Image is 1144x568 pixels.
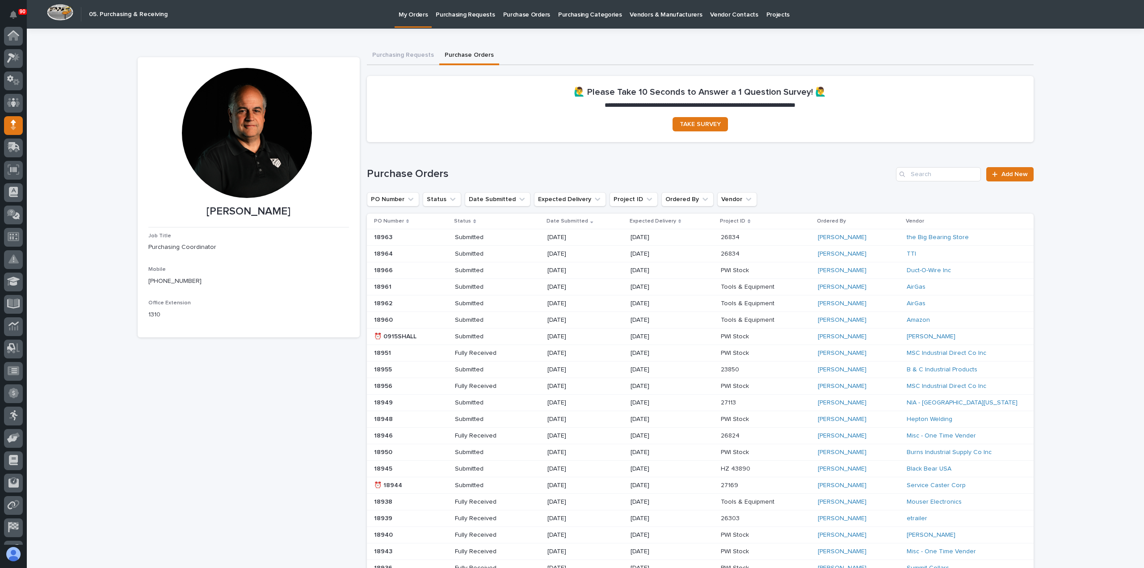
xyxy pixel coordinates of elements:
p: HZ 43890 [721,463,752,473]
a: Misc - One Time Vender [907,432,976,440]
p: PWI Stock [721,331,751,341]
p: [DATE] [631,498,694,506]
input: Search [896,167,981,181]
p: Submitted [455,234,519,241]
tr: 1896218962 Submitted[DATE][DATE]Tools & EquipmentTools & Equipment [PERSON_NAME] AirGas [367,295,1034,312]
p: 18955 [374,364,394,374]
a: [PERSON_NAME] [818,548,866,555]
a: [PERSON_NAME] [818,531,866,539]
p: [DATE] [547,548,611,555]
p: [DATE] [631,416,694,423]
p: Fully Received [455,548,519,555]
p: Submitted [455,300,519,307]
span: Mobile [148,267,166,272]
p: 26834 [721,232,741,241]
button: Purchasing Requests [367,46,439,65]
tr: 1896118961 Submitted[DATE][DATE]Tools & EquipmentTools & Equipment [PERSON_NAME] AirGas [367,279,1034,295]
p: [DATE] [631,283,694,291]
p: 18949 [374,397,395,407]
span: Office Extension [148,300,191,306]
p: [DATE] [547,234,611,241]
p: [DATE] [631,399,694,407]
p: [DATE] [547,482,611,489]
p: [DATE] [547,449,611,456]
p: Fully Received [455,383,519,390]
p: Submitted [455,482,519,489]
p: 26834 [721,248,741,258]
p: 18966 [374,265,395,274]
button: Vendor [717,192,757,206]
a: [PERSON_NAME] [818,283,866,291]
a: AirGas [907,300,925,307]
tr: 1894618946 Fully Received[DATE][DATE]2682426824 [PERSON_NAME] Misc - One Time Vender [367,428,1034,444]
span: TAKE SURVEY [680,121,721,127]
p: [DATE] [547,498,611,506]
p: PWI Stock [721,546,751,555]
p: 18962 [374,298,394,307]
p: Project ID [720,216,745,226]
a: [PERSON_NAME] [818,316,866,324]
p: [DATE] [631,250,694,258]
p: 18943 [374,546,394,555]
p: Submitted [455,267,519,274]
p: Tools & Equipment [721,315,776,324]
a: Duct-O-Wire Inc [907,267,951,274]
tr: 1894918949 Submitted[DATE][DATE]2711327113 [PERSON_NAME] NIA - [GEOGRAPHIC_DATA][US_STATE] Axle [367,395,1034,411]
p: 23850 [721,364,741,374]
p: ⏰ 18944 [374,480,404,489]
p: Status [454,216,471,226]
a: [PERSON_NAME] [818,432,866,440]
a: [PERSON_NAME] [818,333,866,341]
a: [PERSON_NAME] [818,300,866,307]
img: Workspace Logo [47,4,73,21]
p: 26824 [721,430,741,440]
tr: ⏰ 18944⏰ 18944 Submitted[DATE][DATE]2716927169 [PERSON_NAME] Service Caster Corp [367,477,1034,494]
a: Hepton Welding [907,416,952,423]
tr: 1894318943 Fully Received[DATE][DATE]PWI StockPWI Stock [PERSON_NAME] Misc - One Time Vender [367,543,1034,560]
p: ⏰ 0915SHALL [374,331,418,341]
p: Tools & Equipment [721,298,776,307]
p: PO Number [374,216,404,226]
p: 18956 [374,381,394,390]
p: [DATE] [631,449,694,456]
p: [DATE] [547,267,611,274]
p: Fully Received [455,498,519,506]
p: [DATE] [547,283,611,291]
a: [PERSON_NAME] [818,498,866,506]
p: Submitted [455,316,519,324]
a: Amazon [907,316,930,324]
p: [DATE] [547,531,611,539]
a: MSC Industrial Direct Co Inc [907,349,986,357]
p: [DATE] [631,366,694,374]
button: Expected Delivery [534,192,606,206]
p: [DATE] [547,366,611,374]
a: the Big Bearing Store [907,234,969,241]
p: Purchasing Coordinator [148,243,349,252]
p: 18963 [374,232,394,241]
p: [DATE] [631,349,694,357]
p: [DATE] [547,465,611,473]
p: [DATE] [547,250,611,258]
p: [DATE] [631,482,694,489]
tr: 1894518945 Submitted[DATE][DATE]HZ 43890HZ 43890 [PERSON_NAME] Black Bear USA [367,461,1034,477]
button: Project ID [610,192,658,206]
p: Submitted [455,416,519,423]
a: [PERSON_NAME] [818,250,866,258]
a: Service Caster Corp [907,482,966,489]
p: 1310 [148,310,349,320]
h1: Purchase Orders [367,168,893,181]
a: [PERSON_NAME] [818,465,866,473]
p: [DATE] [631,383,694,390]
p: [DATE] [547,316,611,324]
button: users-avatar [4,545,23,564]
p: 18950 [374,447,394,456]
a: [PERSON_NAME] [818,234,866,241]
p: 18960 [374,315,395,324]
tr: 1894018940 Fully Received[DATE][DATE]PWI StockPWI Stock [PERSON_NAME] [PERSON_NAME] [367,526,1034,543]
a: Black Bear USA [907,465,951,473]
tr: 1896418964 Submitted[DATE][DATE]2683426834 [PERSON_NAME] TTI [367,246,1034,262]
a: TAKE SURVEY [673,117,728,131]
a: [PERSON_NAME] [818,399,866,407]
p: [DATE] [631,316,694,324]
